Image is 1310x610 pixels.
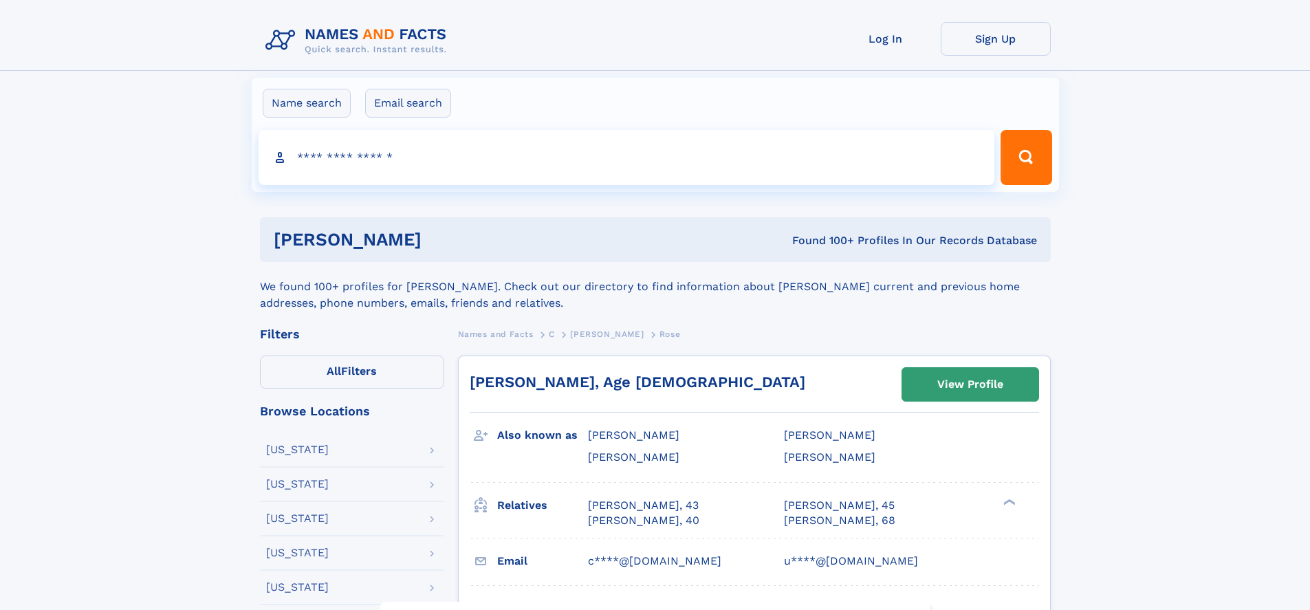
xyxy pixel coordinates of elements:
input: search input [259,130,995,185]
span: Rose [659,329,680,339]
a: C [549,325,555,342]
h3: Email [497,549,588,573]
div: [US_STATE] [266,582,329,593]
a: [PERSON_NAME], Age [DEMOGRAPHIC_DATA] [470,373,805,391]
img: Logo Names and Facts [260,22,458,59]
span: All [327,364,341,378]
div: [US_STATE] [266,513,329,524]
span: C [549,329,555,339]
div: ❯ [1000,497,1016,506]
label: Email search [365,89,451,118]
span: [PERSON_NAME] [570,329,644,339]
a: Names and Facts [458,325,534,342]
label: Name search [263,89,351,118]
div: Filters [260,328,444,340]
div: View Profile [937,369,1003,400]
a: Sign Up [941,22,1051,56]
div: [US_STATE] [266,479,329,490]
div: We found 100+ profiles for [PERSON_NAME]. Check out our directory to find information about [PERS... [260,262,1051,312]
a: [PERSON_NAME], 40 [588,513,699,528]
div: Browse Locations [260,405,444,417]
a: View Profile [902,368,1038,401]
span: [PERSON_NAME] [784,428,875,442]
button: Search Button [1001,130,1051,185]
h3: Also known as [497,424,588,447]
span: [PERSON_NAME] [588,428,679,442]
span: [PERSON_NAME] [588,450,679,464]
h3: Relatives [497,494,588,517]
label: Filters [260,356,444,389]
h1: [PERSON_NAME] [274,231,607,248]
a: Log In [831,22,941,56]
div: [US_STATE] [266,547,329,558]
span: [PERSON_NAME] [784,450,875,464]
div: Found 100+ Profiles In Our Records Database [607,233,1037,248]
div: [US_STATE] [266,444,329,455]
a: [PERSON_NAME], 68 [784,513,895,528]
a: [PERSON_NAME], 43 [588,498,699,513]
a: [PERSON_NAME], 45 [784,498,895,513]
a: [PERSON_NAME] [570,325,644,342]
